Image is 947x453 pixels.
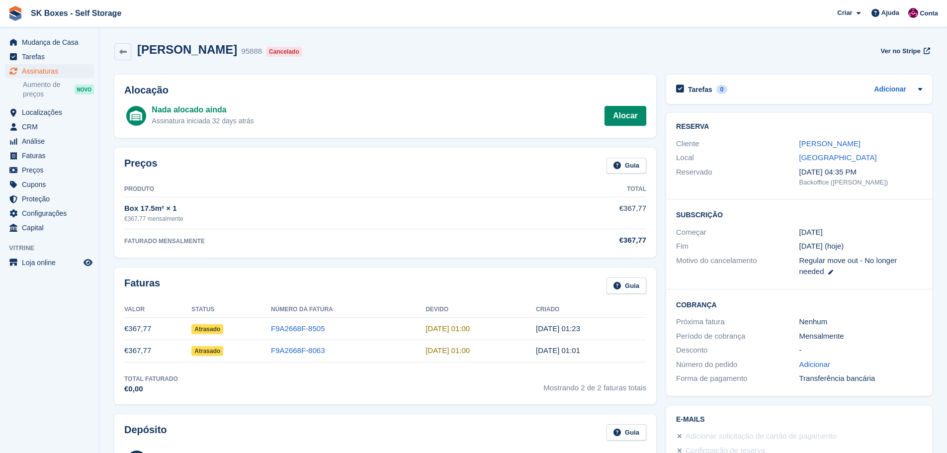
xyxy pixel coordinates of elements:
[536,302,646,318] th: Criado
[75,85,94,94] div: NOVO
[124,85,646,96] h2: Alocação
[686,431,837,443] div: Adicionar solicitação de cartão de pagamento
[152,104,254,116] div: Nada alocado ainda
[676,299,922,309] h2: Cobrança
[676,416,922,424] h2: E-mails
[799,242,844,250] span: [DATE] (hoje)
[515,197,646,229] td: €367,77
[676,255,799,277] div: Motivo do cancelamento
[920,8,938,18] span: Conta
[799,359,831,370] a: Adicionar
[22,50,82,64] span: Tarefas
[426,346,470,355] time: 2025-08-02 00:00:00 UTC
[22,120,82,134] span: CRM
[515,181,646,197] th: Total
[22,134,82,148] span: Análise
[271,324,325,333] a: F9A2668F-8505
[799,331,922,342] div: Mensalmente
[8,6,23,21] img: stora-icon-8386f47178a22dfd0bd8f6a31ec36ba5ce8667c1dd55bd0f319d3a0aa187defe.svg
[877,43,932,59] a: Ver no Stripe
[676,209,922,219] h2: Subscrição
[515,235,646,246] div: €367,77
[676,167,799,187] div: Reservado
[881,46,921,56] span: Ver no Stripe
[676,331,799,342] div: Período de cobrança
[676,152,799,164] div: Local
[124,302,191,318] th: Valor
[676,241,799,252] div: Fim
[799,316,922,328] div: Nenhum
[799,139,861,148] a: [PERSON_NAME]
[191,324,223,334] span: Atrasado
[716,85,728,94] div: 0
[604,106,646,126] a: Alocar
[426,324,470,333] time: 2025-09-02 00:00:00 UTC
[676,345,799,356] div: Desconto
[799,227,823,238] time: 2025-08-01 00:00:00 UTC
[676,359,799,370] div: Número do pedido
[676,227,799,238] div: Começar
[124,214,515,223] div: €367,77 mensalmente
[22,149,82,163] span: Faturas
[82,257,94,269] a: Loja de pré-visualização
[536,324,580,333] time: 2025-09-01 00:23:15 UTC
[5,192,94,206] a: menu
[124,424,167,441] h2: Depósito
[543,374,646,395] span: Mostrando 2 de 2 faturas totais
[22,163,82,177] span: Preços
[124,237,515,246] div: FATURADO MENSALMENTE
[799,256,897,276] span: Regular move out - No longer needed
[23,80,94,99] a: Aumento de preços NOVO
[536,346,580,355] time: 2025-08-01 00:01:17 UTC
[5,120,94,134] a: menu
[124,318,191,340] td: €367,77
[5,256,94,270] a: menu
[22,192,82,206] span: Proteção
[22,35,82,49] span: Mudança de Casa
[191,346,223,356] span: Atrasado
[152,116,254,126] div: Assinatura iniciada 32 days atrás
[799,178,922,187] div: Backoffice ([PERSON_NAME])
[124,340,191,362] td: €367,77
[676,123,922,131] h2: Reserva
[874,84,906,95] a: Adicionar
[22,178,82,191] span: Cupons
[27,5,125,21] a: SK Boxes - Self Storage
[799,345,922,356] div: -
[5,163,94,177] a: menu
[5,35,94,49] a: menu
[799,153,877,162] a: [GEOGRAPHIC_DATA]
[5,178,94,191] a: menu
[137,43,237,56] h2: [PERSON_NAME]
[22,105,82,119] span: Localizações
[426,302,536,318] th: Devido
[124,383,178,395] div: €0,00
[124,277,160,294] h2: Faturas
[22,64,82,78] span: Assinaturas
[606,277,646,294] a: Guia
[124,374,178,383] div: Total faturado
[9,243,99,253] span: Vitrine
[271,302,426,318] th: Número da fatura
[799,167,922,178] div: [DATE] 04:35 PM
[688,85,712,94] h2: Tarefas
[5,105,94,119] a: menu
[22,221,82,235] span: Capital
[23,80,75,99] span: Aumento de preços
[676,373,799,384] div: Forma de pagamento
[606,424,646,441] a: Guia
[22,206,82,220] span: Configurações
[124,203,515,214] div: Box 17.5m² × 1
[676,316,799,328] div: Próxima fatura
[22,256,82,270] span: Loja online
[241,46,262,57] div: 95888
[266,47,302,57] div: Cancelado
[837,8,852,18] span: Criar
[5,149,94,163] a: menu
[124,181,515,197] th: Produto
[799,373,922,384] div: Transferência bancária
[191,302,271,318] th: Status
[676,138,799,150] div: Cliente
[5,134,94,148] a: menu
[5,206,94,220] a: menu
